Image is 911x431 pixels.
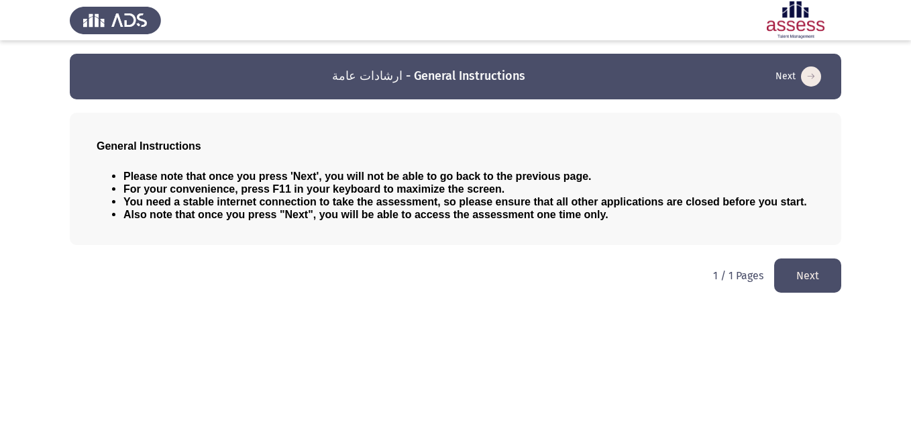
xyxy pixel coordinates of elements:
[774,258,841,293] button: load next page
[70,1,161,39] img: Assess Talent Management logo
[97,140,201,152] span: General Instructions
[123,171,592,182] span: Please note that once you press 'Next', you will not be able to go back to the previous page.
[750,1,841,39] img: Assessment logo of ASSESS Employability - EBI
[123,196,807,207] span: You need a stable internet connection to take the assessment, so please ensure that all other app...
[123,209,608,220] span: Also note that once you press "Next", you will be able to access the assessment one time only.
[123,183,504,195] span: For your convenience, press F11 in your keyboard to maximize the screen.
[713,269,763,282] p: 1 / 1 Pages
[332,68,525,85] h3: ارشادات عامة - General Instructions
[771,66,825,87] button: load next page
